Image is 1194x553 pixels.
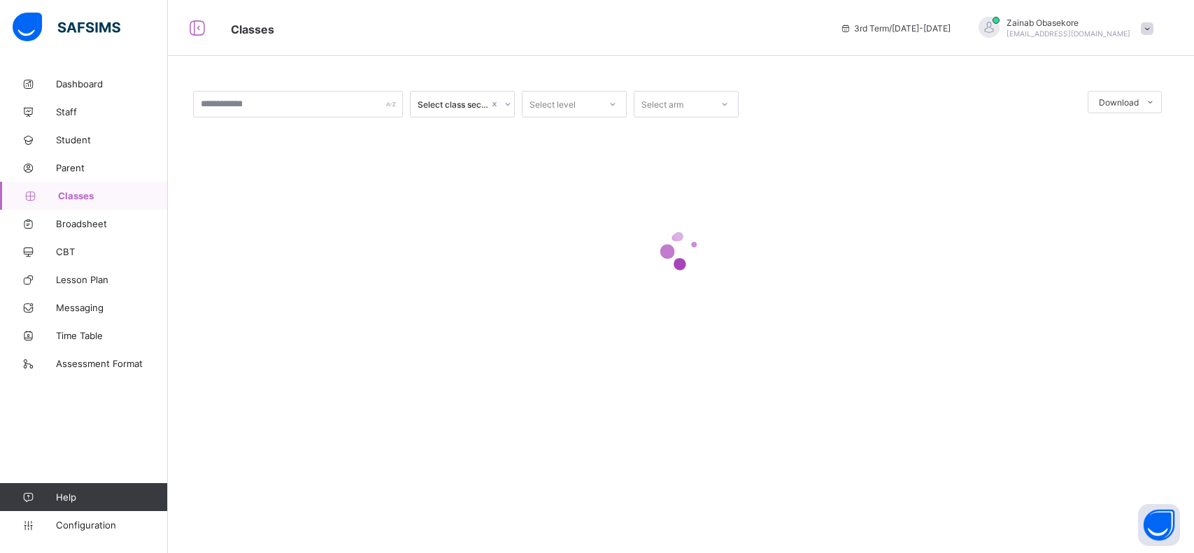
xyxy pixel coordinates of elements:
[965,17,1160,40] div: ZainabObasekore
[530,91,576,117] div: Select level
[1007,17,1130,28] span: Zainab Obasekore
[1007,29,1130,38] span: [EMAIL_ADDRESS][DOMAIN_NAME]
[56,491,167,503] span: Help
[231,22,274,36] span: Classes
[840,23,951,34] span: session/term information
[641,91,683,117] div: Select arm
[56,106,168,117] span: Staff
[56,246,168,257] span: CBT
[1138,504,1180,546] button: Open asap
[56,134,168,145] span: Student
[1099,97,1139,108] span: Download
[13,13,120,42] img: safsims
[418,99,489,110] div: Select class section
[56,274,168,285] span: Lesson Plan
[56,78,168,89] span: Dashboard
[56,330,168,341] span: Time Table
[56,302,168,313] span: Messaging
[56,519,167,531] span: Configuration
[56,162,168,173] span: Parent
[56,358,168,369] span: Assessment Format
[58,190,168,201] span: Classes
[56,218,168,229] span: Broadsheet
